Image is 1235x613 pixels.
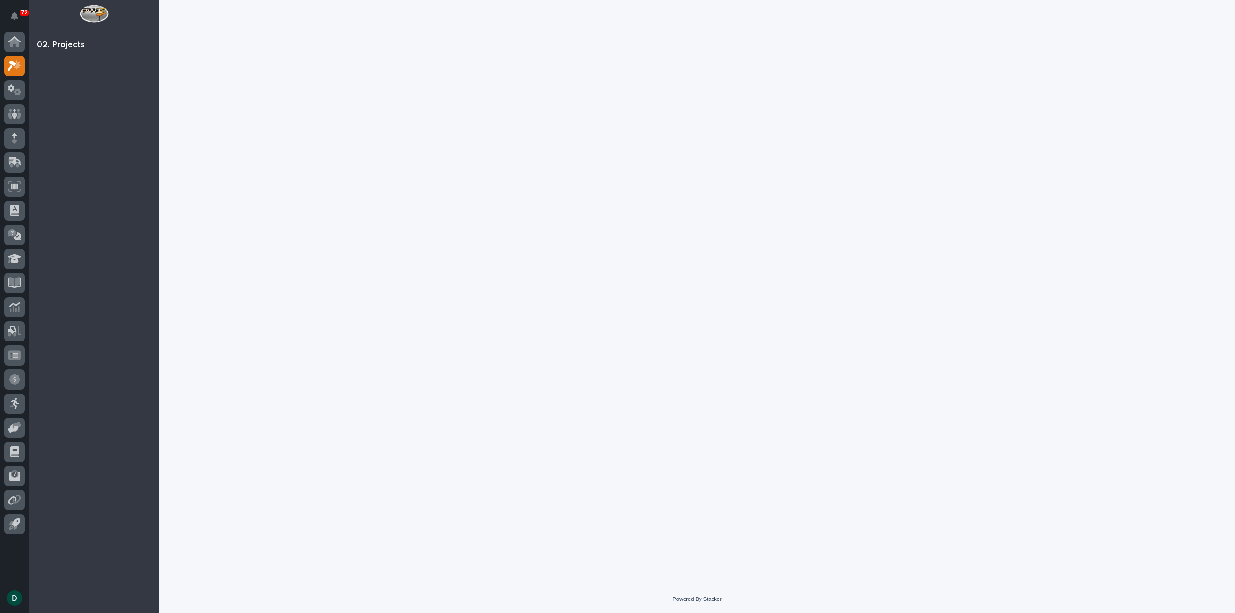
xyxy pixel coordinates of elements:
div: 02. Projects [37,40,85,51]
a: Powered By Stacker [672,596,721,602]
img: Workspace Logo [80,5,108,23]
div: Notifications72 [12,12,25,27]
p: 72 [21,9,27,16]
button: Notifications [4,6,25,26]
button: users-avatar [4,588,25,608]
